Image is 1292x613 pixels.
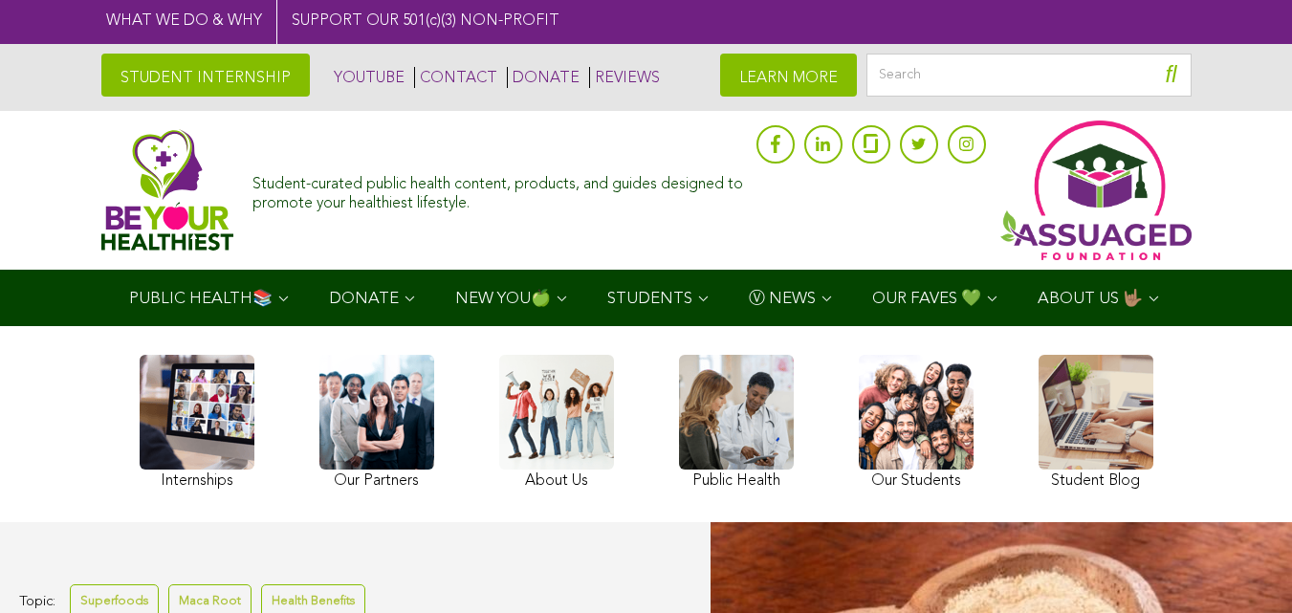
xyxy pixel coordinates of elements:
[1038,291,1143,307] span: ABOUT US 🤟🏽
[1196,521,1292,613] iframe: Chat Widget
[329,291,399,307] span: DONATE
[101,129,234,251] img: Assuaged
[749,291,816,307] span: Ⓥ NEWS
[720,54,857,97] a: LEARN MORE
[589,67,660,88] a: REVIEWS
[507,67,580,88] a: DONATE
[101,54,310,97] a: STUDENT INTERNSHIP
[414,67,497,88] a: CONTACT
[252,166,746,212] div: Student-curated public health content, products, and guides designed to promote your healthiest l...
[866,54,1192,97] input: Search
[864,134,877,153] img: glassdoor
[101,270,1192,326] div: Navigation Menu
[129,291,273,307] span: PUBLIC HEALTH📚
[607,291,692,307] span: STUDENTS
[455,291,551,307] span: NEW YOU🍏
[872,291,981,307] span: OUR FAVES 💚
[1000,120,1192,260] img: Assuaged App
[329,67,405,88] a: YOUTUBE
